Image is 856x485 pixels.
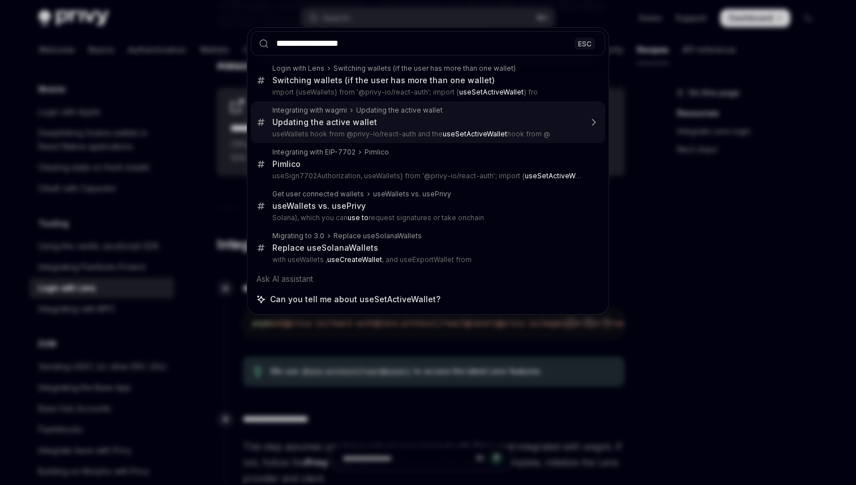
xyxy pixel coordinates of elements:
[272,171,581,181] p: useSign7702Authorization, useWallets} from '@privy-io/react-auth'; import {
[272,88,581,97] p: import {useWallets} from '@privy-io/react-auth'; import { } fro
[575,37,595,49] div: ESC
[251,269,605,289] div: Ask AI assistant
[525,171,583,180] b: useSetActiveWall
[348,213,369,222] b: use to
[356,106,443,115] div: Updating the active wallet
[272,201,366,211] div: useWallets vs. usePrivy
[459,88,524,96] b: useSetActiveWallet
[272,117,377,127] div: Updating the active wallet
[327,255,382,264] b: useCreateWallet
[270,294,440,305] span: Can you tell me about useSetActiveWallet?
[443,130,507,138] b: useSetActiveWallet
[272,64,324,73] div: Login with Lens
[272,255,581,264] p: with useWallets , , and useExportWallet from
[272,190,364,199] div: Get user connected wallets
[272,75,495,85] div: Switching wallets (if the user has more than one wallet)
[272,106,347,115] div: Integrating with wagmi
[333,231,422,241] div: Replace useSolanaWallets
[373,190,451,199] div: useWallets vs. usePrivy
[333,64,516,73] div: Switching wallets (if the user has more than one wallet)
[272,148,356,157] div: Integrating with EIP-7702
[272,213,581,222] p: Solana), which you can request signatures or take onchain
[272,243,378,253] div: Replace useSolanaWallets
[272,159,301,169] div: Pimlico
[365,148,389,157] div: Pimlico
[272,231,324,241] div: Migrating to 3.0
[272,130,581,139] p: useWallets hook from @privy-io/react-auth and the hook from @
